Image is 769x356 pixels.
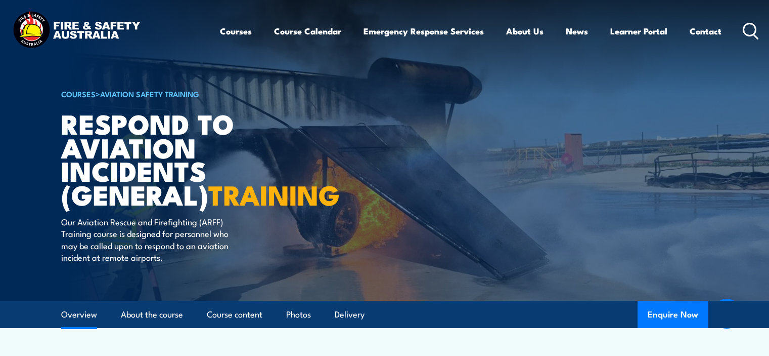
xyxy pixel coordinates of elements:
a: Learner Portal [610,18,667,45]
a: Courses [220,18,252,45]
a: COURSES [61,88,96,99]
a: News [566,18,588,45]
a: About Us [506,18,544,45]
a: Delivery [335,301,365,328]
h6: > [61,88,311,100]
h1: Respond to Aviation Incidents (General) [61,111,311,206]
button: Enquire Now [638,301,708,328]
a: Overview [61,301,97,328]
a: Aviation Safety Training [100,88,199,99]
a: Photos [286,301,311,328]
a: Contact [690,18,721,45]
a: Course Calendar [274,18,341,45]
a: About the course [121,301,183,328]
a: Course content [207,301,262,328]
p: Our Aviation Rescue and Firefighting (ARFF) Training course is designed for personnel who may be ... [61,216,246,263]
a: Emergency Response Services [364,18,484,45]
strong: TRAINING [208,173,340,215]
